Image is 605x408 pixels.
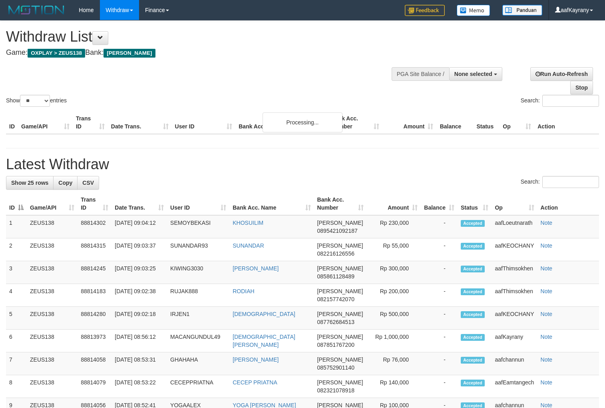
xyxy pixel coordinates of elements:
span: Accepted [461,334,485,341]
th: User ID: activate to sort column ascending [167,192,229,215]
a: [PERSON_NAME] [233,265,279,272]
td: CECEPPRIATNA [167,375,229,398]
a: SUNANDAR [233,242,264,249]
a: Note [541,311,553,317]
th: Bank Acc. Name: activate to sort column ascending [229,192,314,215]
th: User ID [172,111,236,134]
td: Rp 230,000 [367,215,421,238]
img: MOTION_logo.png [6,4,67,16]
span: Copy 082157742070 to clipboard [317,296,354,302]
select: Showentries [20,95,50,107]
th: Date Trans.: activate to sort column ascending [111,192,167,215]
th: Balance [436,111,473,134]
td: ZEUS138 [27,284,78,307]
td: - [421,307,458,330]
td: [DATE] 08:53:22 [111,375,167,398]
h1: Latest Withdraw [6,156,599,172]
td: 6 [6,330,27,352]
span: [PERSON_NAME] [317,311,363,317]
h4: Game: Bank: [6,49,395,57]
td: KIWING3030 [167,261,229,284]
a: Show 25 rows [6,176,54,190]
a: [PERSON_NAME] [233,356,279,363]
a: Note [541,356,553,363]
span: Copy 082321078918 to clipboard [317,387,354,394]
span: Show 25 rows [11,180,48,186]
span: CSV [82,180,94,186]
th: Amount: activate to sort column ascending [367,192,421,215]
span: Accepted [461,243,485,250]
td: ZEUS138 [27,352,78,375]
td: aafKEOCHANY [492,238,537,261]
th: ID [6,111,18,134]
td: - [421,261,458,284]
td: aafThimsokhen [492,261,537,284]
td: RUJAK888 [167,284,229,307]
td: 88814183 [78,284,111,307]
th: Date Trans. [108,111,172,134]
td: [DATE] 09:02:38 [111,284,167,307]
td: [DATE] 08:56:12 [111,330,167,352]
span: Accepted [461,288,485,295]
td: 88814245 [78,261,111,284]
span: [PERSON_NAME] [317,265,363,272]
a: Note [541,265,553,272]
span: [PERSON_NAME] [103,49,155,58]
th: Action [534,111,599,134]
td: ZEUS138 [27,215,78,238]
input: Search: [542,176,599,188]
td: 8 [6,375,27,398]
label: Search: [521,176,599,188]
td: ZEUS138 [27,238,78,261]
td: 88814280 [78,307,111,330]
span: [PERSON_NAME] [317,379,363,386]
td: - [421,238,458,261]
td: aafKEOCHANY [492,307,537,330]
td: MACANGUNDUL49 [167,330,229,352]
span: Accepted [461,311,485,318]
a: CSV [77,176,99,190]
th: Game/API: activate to sort column ascending [27,192,78,215]
th: Bank Acc. Name [235,111,328,134]
td: 88814079 [78,375,111,398]
td: Rp 1,000,000 [367,330,421,352]
a: [DEMOGRAPHIC_DATA][PERSON_NAME] [233,334,295,348]
span: Copy 085752901140 to clipboard [317,364,354,371]
th: Bank Acc. Number [328,111,382,134]
th: Action [537,192,599,215]
td: Rp 55,000 [367,238,421,261]
td: Rp 76,000 [367,352,421,375]
td: Rp 200,000 [367,284,421,307]
td: 88814315 [78,238,111,261]
a: Note [541,242,553,249]
td: - [421,215,458,238]
input: Search: [542,95,599,107]
a: Stop [570,81,593,94]
div: PGA Site Balance / [392,67,449,81]
th: Bank Acc. Number: activate to sort column ascending [314,192,367,215]
span: Copy 082216126556 to clipboard [317,250,354,257]
th: Op [500,111,534,134]
td: ZEUS138 [27,330,78,352]
span: Copy [58,180,72,186]
span: Accepted [461,357,485,364]
td: - [421,330,458,352]
img: panduan.png [502,5,542,16]
td: 4 [6,284,27,307]
span: Accepted [461,380,485,386]
span: [PERSON_NAME] [317,334,363,340]
a: Note [541,379,553,386]
td: GHAHAHA [167,352,229,375]
td: ZEUS138 [27,307,78,330]
td: Rp 140,000 [367,375,421,398]
label: Search: [521,95,599,107]
a: KHOSUILIM [233,220,263,226]
th: ID: activate to sort column descending [6,192,27,215]
a: [DEMOGRAPHIC_DATA] [233,311,295,317]
div: Processing... [263,112,342,132]
td: 5 [6,307,27,330]
td: [DATE] 08:53:31 [111,352,167,375]
td: Rp 500,000 [367,307,421,330]
th: Status: activate to sort column ascending [458,192,492,215]
span: [PERSON_NAME] [317,220,363,226]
